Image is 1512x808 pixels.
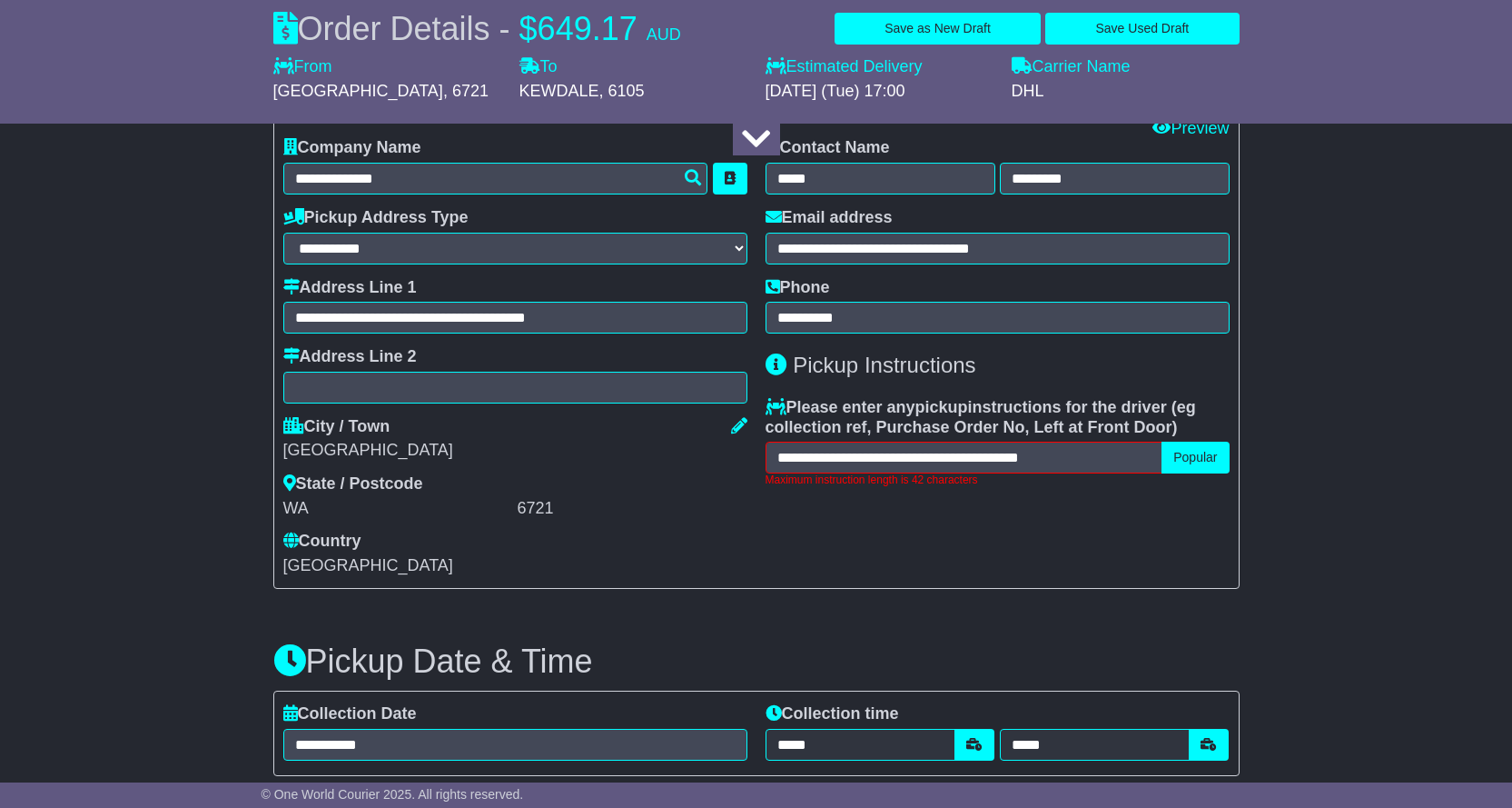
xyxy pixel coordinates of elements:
button: Save as New Draft [835,13,1041,45]
span: 649.17 [538,10,637,47]
span: [GEOGRAPHIC_DATA] [273,82,443,100]
span: KEWDALE [519,82,599,100]
span: © One World Courier 2025. All rights reserved. [262,787,524,802]
div: [GEOGRAPHIC_DATA] [283,441,747,461]
span: $ [519,10,538,47]
div: Maximum instruction length is 42 characters [766,474,1230,486]
div: 6721 [518,499,747,519]
label: Company Name [283,138,421,158]
button: Save Used Draft [1045,13,1239,45]
label: Carrier Name [1012,57,1131,77]
label: To [519,57,558,77]
span: pickup [915,398,968,416]
span: , 6721 [443,82,489,100]
span: [GEOGRAPHIC_DATA] [283,556,453,574]
span: AUD [647,25,681,44]
h3: Pickup Date & Time [273,643,1240,680]
label: Phone [766,278,830,298]
label: From [273,57,332,77]
div: Order Details - [273,9,681,48]
button: Popular [1161,442,1229,474]
span: Pickup Instructions [793,353,975,377]
label: Collection time [766,704,899,724]
label: Please enter any instructions for the driver ( ) [766,398,1230,437]
div: DHL [1012,82,1240,102]
label: Collection Date [283,704,417,724]
div: [DATE] (Tue) 17:00 [766,82,993,102]
label: Country [283,532,361,552]
label: Address Line 1 [283,278,417,298]
a: Preview [1152,119,1229,137]
label: State / Postcode [283,474,423,494]
span: , 6105 [599,82,645,100]
div: WA [283,499,513,519]
label: City / Town [283,417,390,437]
label: Email address [766,208,893,228]
label: Estimated Delivery [766,57,993,77]
label: Pickup Address Type [283,208,469,228]
span: eg collection ref, Purchase Order No, Left at Front Door [766,398,1196,436]
label: Address Line 2 [283,347,417,367]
